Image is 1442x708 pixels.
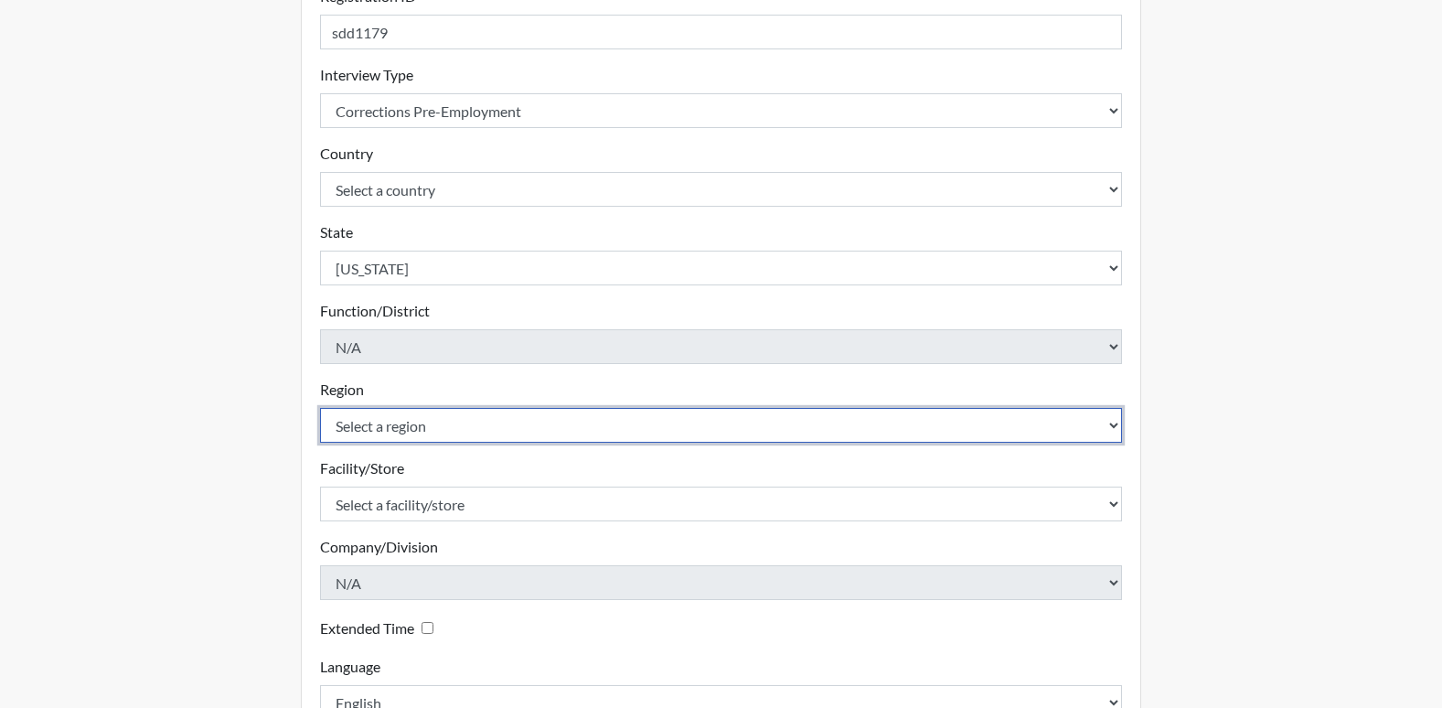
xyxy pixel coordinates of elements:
[320,300,430,322] label: Function/District
[320,656,380,678] label: Language
[320,457,404,479] label: Facility/Store
[320,64,413,86] label: Interview Type
[320,536,438,558] label: Company/Division
[320,143,373,165] label: Country
[320,617,414,639] label: Extended Time
[320,379,364,401] label: Region
[320,15,1123,49] input: Insert a Registration ID, which needs to be a unique alphanumeric value for each interviewee
[320,221,353,243] label: State
[320,615,441,641] div: Checking this box will provide the interviewee with an accomodation of extra time to answer each ...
